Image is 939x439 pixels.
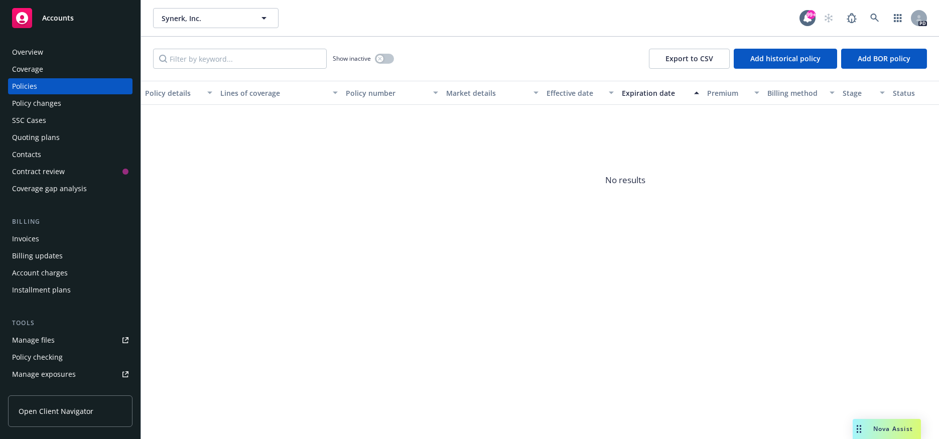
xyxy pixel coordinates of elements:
div: Invoices [12,231,39,247]
button: Add BOR policy [841,49,927,69]
a: Start snowing [819,8,839,28]
div: Policy changes [12,95,61,111]
div: Billing updates [12,248,63,264]
a: Coverage [8,61,132,77]
a: Contacts [8,147,132,163]
a: Policy changes [8,95,132,111]
a: Search [865,8,885,28]
a: Billing updates [8,248,132,264]
div: Policies [12,78,37,94]
a: Account charges [8,265,132,281]
a: Report a Bug [842,8,862,28]
button: Billing method [763,81,839,105]
div: Contacts [12,147,41,163]
a: Switch app [888,8,908,28]
span: Export to CSV [665,54,713,63]
button: Nova Assist [853,419,921,439]
a: Installment plans [8,282,132,298]
a: Manage files [8,332,132,348]
span: Add historical policy [750,54,821,63]
a: Invoices [8,231,132,247]
div: Policy checking [12,349,63,365]
span: Show inactive [333,54,371,63]
span: Open Client Navigator [19,406,93,416]
div: Billing method [767,88,824,98]
button: Lines of coverage [216,81,342,105]
a: Coverage gap analysis [8,181,132,197]
a: Quoting plans [8,129,132,145]
button: Stage [839,81,889,105]
div: Coverage [12,61,43,77]
button: Policy details [141,81,216,105]
span: Add BOR policy [858,54,910,63]
div: Policy number [346,88,427,98]
button: Policy number [342,81,442,105]
span: Synerk, Inc. [162,13,248,24]
button: Export to CSV [649,49,730,69]
div: Expiration date [622,88,688,98]
div: Manage exposures [12,366,76,382]
div: Coverage gap analysis [12,181,87,197]
button: Effective date [543,81,618,105]
button: Premium [703,81,763,105]
div: Installment plans [12,282,71,298]
div: Stage [843,88,874,98]
a: Policy checking [8,349,132,365]
a: Overview [8,44,132,60]
button: Market details [442,81,543,105]
a: Manage certificates [8,383,132,399]
a: Contract review [8,164,132,180]
div: Overview [12,44,43,60]
div: 99+ [807,10,816,19]
div: Contract review [12,164,65,180]
div: Market details [446,88,527,98]
div: Account charges [12,265,68,281]
div: Manage files [12,332,55,348]
a: Policies [8,78,132,94]
a: SSC Cases [8,112,132,128]
a: Manage exposures [8,366,132,382]
div: Quoting plans [12,129,60,145]
div: Drag to move [853,419,865,439]
div: Policy details [145,88,201,98]
div: Lines of coverage [220,88,327,98]
span: Nova Assist [873,424,913,433]
div: Tools [8,318,132,328]
button: Synerk, Inc. [153,8,279,28]
button: Expiration date [618,81,703,105]
div: SSC Cases [12,112,46,128]
button: Add historical policy [734,49,837,69]
div: Billing [8,217,132,227]
span: Accounts [42,14,74,22]
input: Filter by keyword... [153,49,327,69]
div: Effective date [547,88,603,98]
div: Premium [707,88,748,98]
div: Manage certificates [12,383,78,399]
a: Accounts [8,4,132,32]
